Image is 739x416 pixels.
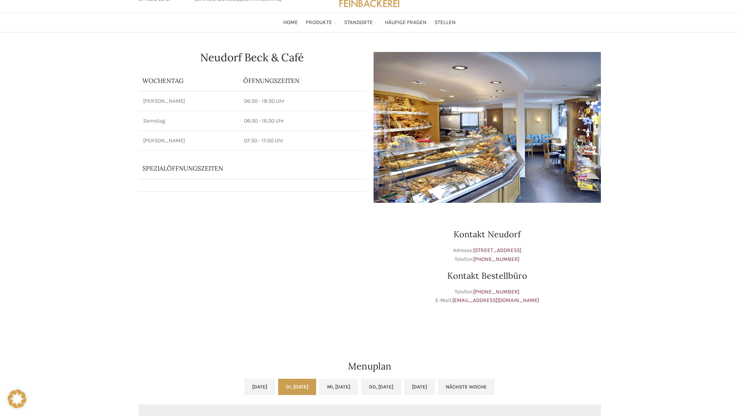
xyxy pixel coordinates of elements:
a: Nächste Woche [438,379,495,395]
p: [PERSON_NAME] [143,137,235,145]
p: Wochentag [142,76,235,85]
p: 07:30 - 17:00 Uhr [244,137,361,145]
a: [DATE] [244,379,275,395]
h3: Kontakt Bestellbüro [374,271,601,280]
h2: Menuplan [138,362,601,371]
span: Häufige Fragen [385,19,427,26]
p: ÖFFNUNGSZEITEN [243,76,362,85]
a: [EMAIL_ADDRESS][DOMAIN_NAME] [452,297,539,304]
a: [STREET_ADDRESS] [473,247,521,254]
p: [PERSON_NAME] [143,97,235,105]
a: Di, [DATE] [278,379,316,395]
p: 06:30 - 16:30 Uhr [244,117,361,125]
span: Stellen [434,19,456,26]
span: Home [283,19,298,26]
a: Häufige Fragen [385,15,427,30]
a: Mi, [DATE] [319,379,358,395]
p: Adresse: Telefon: [374,246,601,264]
p: 06:30 - 18:30 Uhr [244,97,361,105]
a: Produkte [306,15,336,30]
a: Home [283,15,298,30]
p: Samstag [143,117,235,125]
a: [PHONE_NUMBER] [473,256,519,262]
span: Produkte [306,19,332,26]
a: Do, [DATE] [361,379,401,395]
iframe: schwyter martinsbruggstrasse [138,211,366,327]
a: [PHONE_NUMBER] [473,288,519,295]
a: Standorte [344,15,377,30]
h1: Neudorf Beck & Café [138,52,366,63]
a: [DATE] [404,379,435,395]
h3: Kontakt Neudorf [374,230,601,238]
span: Standorte [344,19,373,26]
p: Spezialöffnungszeiten [142,164,340,173]
a: Stellen [434,15,456,30]
p: Telefon: E-Mail: [374,288,601,305]
div: Main navigation [135,15,605,30]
